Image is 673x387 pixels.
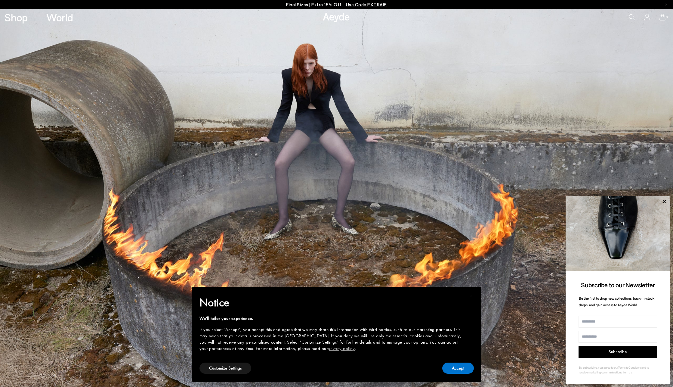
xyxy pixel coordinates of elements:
[199,315,464,322] div: We'll tailor your experience.
[199,295,464,311] h2: Notice
[286,1,387,8] p: Final Sizes | Extra 15% Off
[581,281,655,289] span: Subscribe to our Newsletter
[579,296,654,307] span: Be the first to shop new collections, back-in-stock drops, and gain access to Aeyde World.
[579,366,618,369] span: By subscribing, you agree to our
[5,12,28,23] a: Shop
[464,289,479,303] button: Close this notice
[618,366,641,369] a: Terms & Conditions
[328,345,355,351] a: privacy policy
[442,363,474,374] button: Accept
[199,326,464,352] div: If you select "Accept", you accept this and agree that we may share this information with third p...
[469,291,473,300] span: ×
[199,363,251,374] button: Customize Settings
[46,12,73,23] a: World
[659,14,665,20] a: 0
[323,10,350,23] a: Aeyde
[566,196,670,271] img: ca3f721fb6ff708a270709c41d776025.jpg
[346,2,387,7] span: Navigate to /collections/ss25-final-sizes
[579,346,657,358] button: Subscribe
[665,16,668,19] span: 0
